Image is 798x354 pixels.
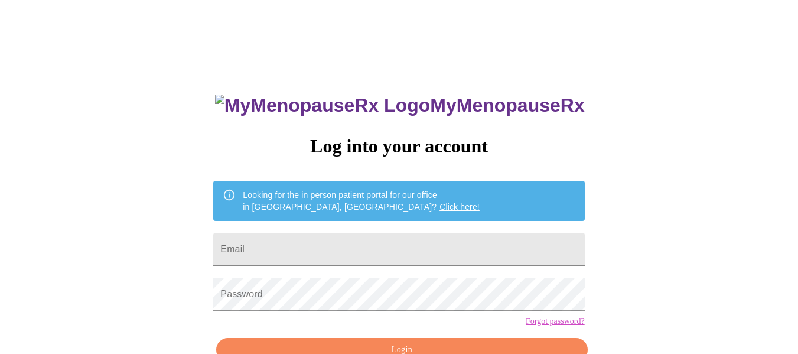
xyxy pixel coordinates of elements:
[243,184,480,217] div: Looking for the in person patient portal for our office in [GEOGRAPHIC_DATA], [GEOGRAPHIC_DATA]?
[213,135,584,157] h3: Log into your account
[526,317,585,326] a: Forgot password?
[439,202,480,212] a: Click here!
[215,95,585,116] h3: MyMenopauseRx
[215,95,430,116] img: MyMenopauseRx Logo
